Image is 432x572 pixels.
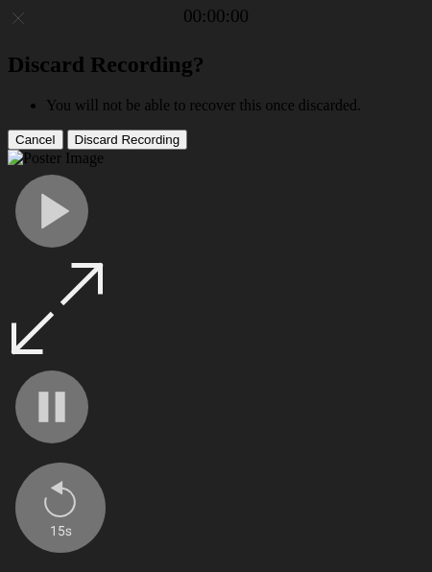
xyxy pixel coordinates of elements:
button: Cancel [8,130,63,150]
li: You will not be able to recover this once discarded. [46,97,424,114]
img: Poster Image [8,150,104,167]
button: Discard Recording [67,130,188,150]
h2: Discard Recording? [8,52,424,78]
a: 00:00:00 [183,6,249,27]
